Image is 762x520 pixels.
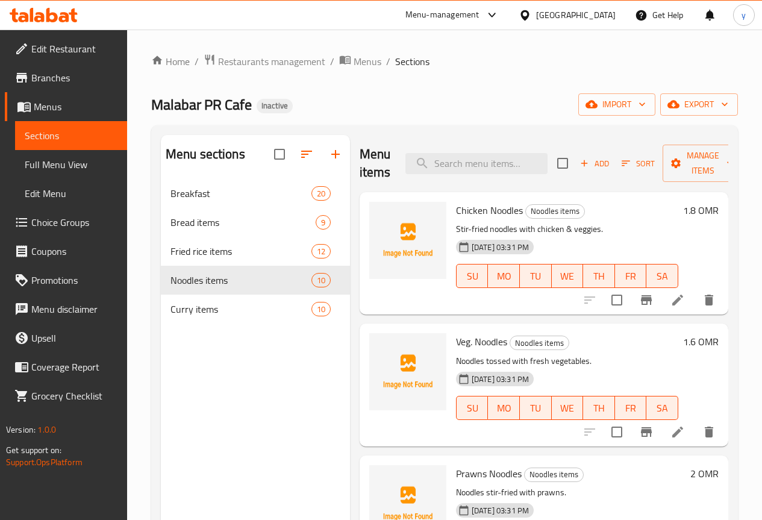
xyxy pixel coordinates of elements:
[5,63,127,92] a: Branches
[672,148,734,178] span: Manage items
[456,465,522,483] span: Prawns Noodles
[311,186,331,201] div: items
[5,266,127,295] a: Promotions
[646,264,678,288] button: SA
[31,273,117,287] span: Promotions
[369,333,446,410] img: Veg. Noodles
[267,142,292,167] span: Select all sections
[339,54,381,69] a: Menus
[604,419,629,445] span: Select to update
[552,264,584,288] button: WE
[619,154,658,173] button: Sort
[151,54,738,69] nav: breadcrumb
[321,140,350,169] button: Add section
[312,275,330,286] span: 10
[218,54,325,69] span: Restaurants management
[520,396,552,420] button: TU
[683,202,719,219] h6: 1.8 OMR
[461,268,484,285] span: SU
[170,244,311,258] span: Fried rice items
[670,293,685,307] a: Edit menu item
[493,399,515,417] span: MO
[37,422,56,437] span: 1.0.0
[525,268,547,285] span: TU
[161,266,350,295] div: Noodles items10
[34,99,117,114] span: Menus
[651,399,673,417] span: SA
[695,286,723,315] button: delete
[651,268,673,285] span: SA
[467,505,534,516] span: [DATE] 03:31 PM
[552,396,584,420] button: WE
[583,396,615,420] button: TH
[615,264,647,288] button: FR
[6,422,36,437] span: Version:
[15,179,127,208] a: Edit Menu
[312,188,330,199] span: 20
[161,179,350,208] div: Breakfast20
[663,145,743,182] button: Manage items
[170,186,311,201] span: Breakfast
[161,237,350,266] div: Fried rice items12
[520,264,552,288] button: TU
[690,465,719,482] h6: 2 OMR
[488,396,520,420] button: MO
[170,302,311,316] span: Curry items
[456,222,678,237] p: Stir-fried noodles with chicken & veggies.
[386,54,390,69] li: /
[161,295,350,324] div: Curry items10
[557,399,579,417] span: WE
[6,454,83,470] a: Support.OpsPlatform
[354,54,381,69] span: Menus
[622,157,655,171] span: Sort
[292,140,321,169] span: Sort sections
[670,425,685,439] a: Edit menu item
[588,399,610,417] span: TH
[316,215,331,230] div: items
[588,268,610,285] span: TH
[646,396,678,420] button: SA
[257,101,293,111] span: Inactive
[620,399,642,417] span: FR
[405,153,548,174] input: search
[467,242,534,253] span: [DATE] 03:31 PM
[15,121,127,150] a: Sections
[166,145,245,163] h2: Menu sections
[456,485,685,500] p: Noodles stir-fried with prawns.
[25,157,117,172] span: Full Menu View
[204,54,325,69] a: Restaurants management
[311,302,331,316] div: items
[456,333,507,351] span: Veg. Noodles
[557,268,579,285] span: WE
[526,204,584,218] span: Noodles items
[510,336,569,350] span: Noodles items
[369,202,446,279] img: Chicken Noodles
[161,208,350,237] div: Bread items9
[5,295,127,324] a: Menu disclaimer
[170,273,311,287] span: Noodles items
[15,150,127,179] a: Full Menu View
[151,91,252,118] span: Malabar PR Cafe
[615,396,647,420] button: FR
[161,174,350,328] nav: Menu sections
[5,381,127,410] a: Grocery Checklist
[5,324,127,352] a: Upsell
[524,468,584,482] div: Noodles items
[575,154,614,173] button: Add
[405,8,479,22] div: Menu-management
[170,215,316,230] div: Bread items
[578,157,611,171] span: Add
[5,34,127,63] a: Edit Restaurant
[583,264,615,288] button: TH
[5,208,127,237] a: Choice Groups
[257,99,293,113] div: Inactive
[632,286,661,315] button: Branch-specific-item
[578,93,655,116] button: import
[614,154,663,173] span: Sort items
[31,244,117,258] span: Coupons
[632,418,661,446] button: Branch-specific-item
[31,215,117,230] span: Choice Groups
[660,93,738,116] button: export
